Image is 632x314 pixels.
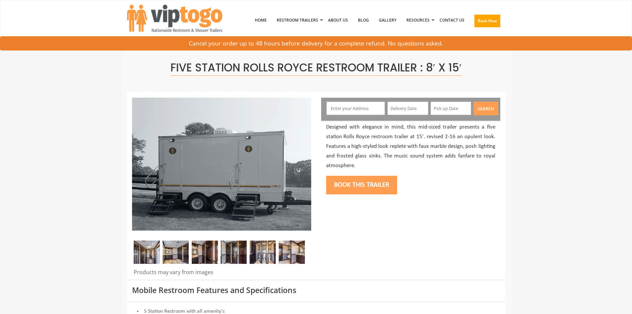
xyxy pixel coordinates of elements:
[249,241,276,264] img: Restroom Trailer
[473,102,498,115] button: Search
[469,3,505,42] a: Book Now
[353,3,374,38] a: Blog
[326,102,385,115] input: Enter your Address
[431,102,471,115] input: Pick up Date
[250,3,272,38] a: Home
[401,3,435,38] a: Resources
[134,241,160,264] img: Restroom Trailer
[272,3,323,38] a: Restroom Trailers
[323,3,353,38] a: About Us
[279,241,305,264] img: Restroom Trailer
[435,3,469,38] a: Contact Us
[171,60,461,76] span: Five Station Rolls Royce Restroom Trailer : 8′ x 15′
[132,98,311,231] img: Full view of five station restroom trailer with two separate doors for men and women
[326,176,397,194] button: Book this trailer
[326,123,495,171] p: Designed with elegance in mind, this mid-sized trailer presents a five station Rolls Royce restro...
[127,5,222,32] img: VIPTOGO
[132,286,500,294] h3: Mobile Restroom Features and Specifications
[474,15,500,27] button: Book Now
[132,268,311,280] div: Products may vary from images
[374,3,401,38] a: Gallery
[387,102,428,115] input: Delivery Date
[192,241,218,264] img: Restroom Trailer
[221,241,247,264] img: Restroom Trailer
[163,241,189,264] img: Restroom trailer rental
